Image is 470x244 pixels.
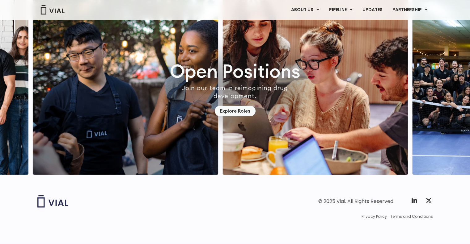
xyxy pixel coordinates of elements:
[362,214,387,219] a: Privacy Policy
[318,198,393,205] div: © 2025 Vial. All Rights Reserved
[215,106,256,117] a: Explore Roles
[40,5,65,14] img: Vial Logo
[387,5,432,15] a: PARTNERSHIPMenu Toggle
[324,5,357,15] a: PIPELINEMenu Toggle
[357,5,387,15] a: UPDATES
[390,214,433,219] a: Terms and Conditions
[37,195,68,208] img: Vial logo wih "Vial" spelled out
[286,5,324,15] a: ABOUT USMenu Toggle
